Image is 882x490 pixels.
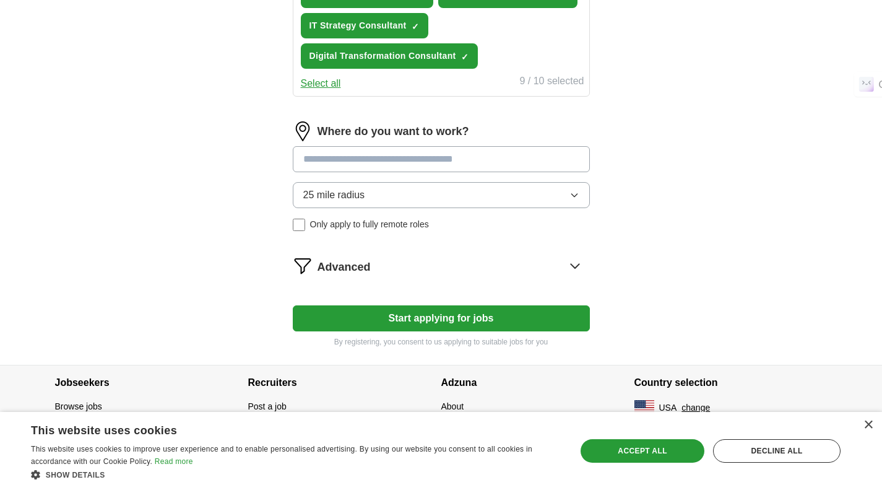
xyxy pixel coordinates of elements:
[519,74,584,91] div: 9 / 10 selected
[31,445,532,466] span: This website uses cookies to improve user experience and to enable personalised advertising. By u...
[318,259,371,276] span: Advanced
[634,365,828,400] h4: Country selection
[301,76,341,91] button: Select all
[55,401,102,411] a: Browse jobs
[293,182,590,208] button: 25 mile radius
[863,421,873,430] div: Close
[46,471,105,479] span: Show details
[293,219,305,231] input: Only apply to fully remote roles
[293,121,313,141] img: location.png
[31,468,560,481] div: Show details
[248,401,287,411] a: Post a job
[412,22,419,32] span: ✓
[713,439,841,463] div: Decline all
[293,336,590,348] p: By registering, you consent to us applying to suitable jobs for you
[310,218,429,231] span: Only apply to fully remote roles
[293,256,313,276] img: filter
[301,43,478,69] button: Digital Transformation Consultant✓
[31,419,529,438] div: This website uses cookies
[303,188,365,203] span: 25 mile radius
[309,19,407,32] span: IT Strategy Consultant
[441,401,464,411] a: About
[581,439,704,463] div: Accept all
[309,50,456,63] span: Digital Transformation Consultant
[461,52,469,62] span: ✓
[681,401,710,414] button: change
[318,123,469,140] label: Where do you want to work?
[659,401,677,414] span: USA
[293,305,590,331] button: Start applying for jobs
[155,457,193,466] a: Read more, opens a new window
[301,13,428,38] button: IT Strategy Consultant✓
[634,400,654,415] img: US flag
